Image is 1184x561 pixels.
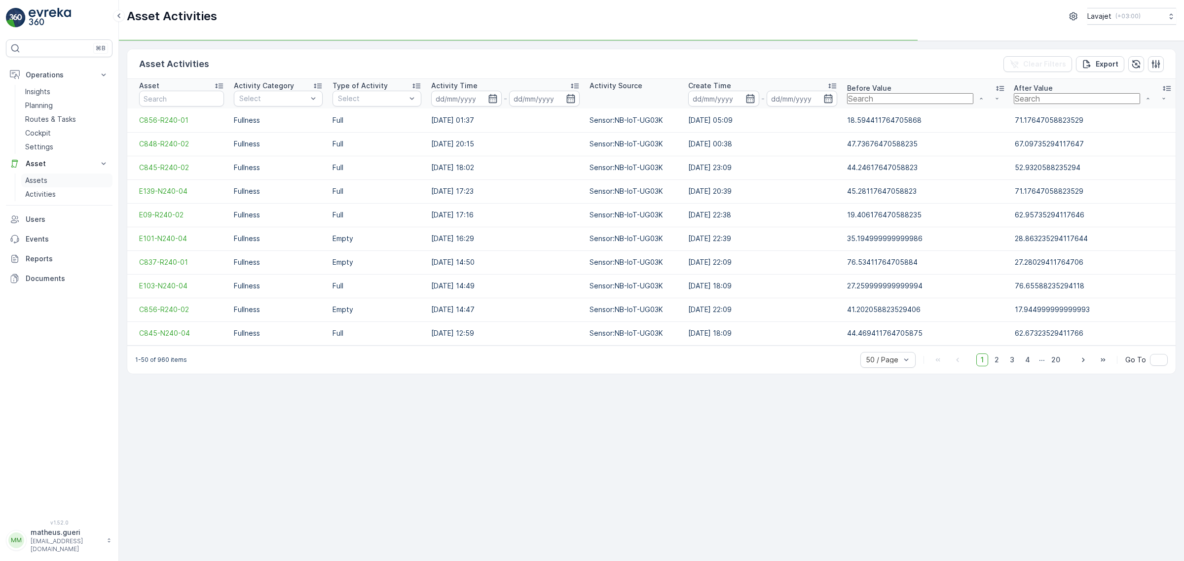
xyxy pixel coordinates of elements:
[688,81,731,91] p: Create Time
[25,114,76,124] p: Routes & Tasks
[333,234,421,244] p: Empty
[6,527,112,553] button: MMmatheus.gueri[EMAIL_ADDRESS][DOMAIN_NAME]
[590,328,678,338] p: Sensor:NB-IoT-UG03K
[333,139,421,149] p: Full
[1005,353,1019,366] span: 3
[683,179,842,203] td: [DATE] 20:39
[1015,281,1164,291] p: 76.65588235294118
[234,305,323,315] p: Fullness
[234,115,323,125] p: Fullness
[1096,59,1118,69] p: Export
[590,234,678,244] p: Sensor:NB-IoT-UG03K
[139,281,224,291] a: E103-N240-04
[426,227,585,250] td: [DATE] 16:29
[847,186,1005,196] p: 45.28117647058823
[139,305,224,315] a: C856-R240-02
[8,532,24,548] div: MM
[6,229,112,249] a: Events
[6,154,112,174] button: Asset
[426,108,585,132] td: [DATE] 01:37
[6,8,26,28] img: logo
[847,305,1005,315] p: 41.202058823529406
[683,132,842,156] td: [DATE] 00:38
[139,186,224,196] a: E139-N240-04
[847,210,1005,220] p: 19.406176470588235
[139,91,224,106] input: Search
[847,281,1005,291] p: 27.259999999999994
[239,94,307,104] p: Select
[234,186,323,196] p: Fullness
[847,139,1005,149] p: 47.73676470588235
[590,210,678,220] p: Sensor:NB-IoT-UG03K
[338,94,406,104] p: Select
[683,250,842,274] td: [DATE] 22:09
[21,140,112,154] a: Settings
[234,139,323,149] p: Fullness
[504,93,507,105] p: -
[139,163,224,173] a: C845-R240-02
[6,249,112,269] a: Reports
[1076,56,1124,72] button: Export
[25,189,56,199] p: Activities
[135,356,187,364] p: 1-50 of 960 items
[683,321,842,345] td: [DATE] 18:09
[25,142,53,152] p: Settings
[333,210,421,220] p: Full
[139,257,224,267] a: C837-R240-01
[761,93,765,105] p: -
[21,112,112,126] a: Routes & Tasks
[683,108,842,132] td: [DATE] 05:09
[26,70,93,80] p: Operations
[426,274,585,298] td: [DATE] 14:49
[847,163,1005,173] p: 44.24617647058823
[139,81,159,91] p: Asset
[26,159,93,169] p: Asset
[6,65,112,85] button: Operations
[6,210,112,229] a: Users
[1015,139,1164,149] p: 67.09735294117647
[21,99,112,112] a: Planning
[139,57,209,71] p: Asset Activities
[234,328,323,338] p: Fullness
[431,81,478,91] p: Activity Time
[1015,257,1164,267] p: 27.28029411764706
[333,257,421,267] p: Empty
[6,520,112,526] span: v 1.52.0
[683,227,842,250] td: [DATE] 22:39
[1015,163,1164,173] p: 52.9320588235294
[847,234,1005,244] p: 35.194999999999986
[26,254,109,264] p: Reports
[426,321,585,345] td: [DATE] 12:59
[333,328,421,338] p: Full
[426,250,585,274] td: [DATE] 14:50
[21,174,112,187] a: Assets
[333,81,388,91] p: Type of Activity
[333,281,421,291] p: Full
[333,186,421,196] p: Full
[688,91,759,106] input: dd/mm/yyyy
[25,128,51,138] p: Cockpit
[1021,353,1035,366] span: 4
[234,81,294,91] p: Activity Category
[426,298,585,321] td: [DATE] 14:47
[139,139,224,149] a: C848-R240-02
[31,537,102,553] p: [EMAIL_ADDRESS][DOMAIN_NAME]
[139,234,224,244] span: E101-N240-04
[590,139,678,149] p: Sensor:NB-IoT-UG03K
[847,83,891,93] p: Before Value
[1125,355,1146,365] span: Go To
[127,8,217,24] p: Asset Activities
[847,257,1005,267] p: 76.53411764705884
[1015,186,1164,196] p: 71.17647058823529
[26,214,109,224] p: Users
[990,353,1003,366] span: 2
[590,81,642,91] p: Activity Source
[426,156,585,179] td: [DATE] 18:02
[847,93,973,104] input: Search
[1014,93,1140,104] input: Search
[426,179,585,203] td: [DATE] 17:23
